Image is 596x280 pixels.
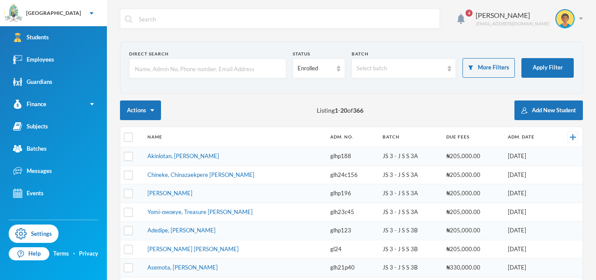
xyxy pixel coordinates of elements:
a: Settings [9,225,58,243]
button: Add New Student [514,100,583,120]
div: Status [293,51,345,57]
td: JS 3 - J S S 3A [378,147,442,166]
td: JS 3 - J S S 3A [378,203,442,221]
td: glhp123 [326,221,379,240]
td: glh21p40 [326,259,379,277]
b: 1 [335,107,338,114]
a: Privacy [79,249,98,258]
td: [DATE] [504,203,555,221]
td: JS 3 - J S S 3B [378,259,442,277]
input: Search [138,9,435,29]
a: [PERSON_NAME] [PERSON_NAME] [147,245,239,252]
td: ₦205,000.00 [442,166,504,184]
td: [DATE] [504,166,555,184]
th: Adm. Date [504,127,555,147]
a: Terms [53,249,69,258]
td: ₦205,000.00 [442,240,504,259]
div: Direct Search [129,51,286,57]
div: Enrolled [298,64,332,73]
div: [EMAIL_ADDRESS][DOMAIN_NAME] [476,21,549,27]
img: STUDENT [556,10,574,28]
td: glhp196 [326,184,379,203]
td: JS 3 - J S S 3B [378,221,442,240]
th: Name [143,127,326,147]
td: [DATE] [504,240,555,259]
span: 4 [466,10,473,17]
div: Batches [13,144,47,153]
div: · [73,249,75,258]
img: + [570,134,576,140]
td: glh23c45 [326,203,379,221]
td: gl24 [326,240,379,259]
td: ₦205,000.00 [442,203,504,221]
td: JS 3 - J S S 3A [378,184,442,203]
td: [DATE] [504,147,555,166]
td: ₦205,000.00 [442,184,504,203]
div: Students [13,33,49,42]
div: Select batch [356,64,444,73]
td: [DATE] [504,184,555,203]
a: Chineke, Chinazaekpere [PERSON_NAME] [147,171,254,178]
td: JS 3 - J S S 3A [378,166,442,184]
a: Adedipe, [PERSON_NAME] [147,227,216,234]
td: [DATE] [504,221,555,240]
td: ₦205,000.00 [442,221,504,240]
td: ₦205,000.00 [442,147,504,166]
input: Name, Admin No, Phone number, Email Address [134,59,281,79]
div: Subjects [13,122,48,131]
div: Guardians [13,77,52,86]
a: Akinlotan, [PERSON_NAME] [147,152,219,159]
div: Finance [13,100,46,109]
div: Batch [352,51,456,57]
a: Asemota, [PERSON_NAME] [147,264,218,271]
td: glh24c156 [326,166,379,184]
div: [GEOGRAPHIC_DATA] [26,9,81,17]
b: 20 [340,107,347,114]
a: [PERSON_NAME] [147,190,192,197]
button: Actions [120,100,161,120]
span: Listing - of [317,106,363,115]
div: Events [13,189,44,198]
th: Batch [378,127,442,147]
td: glhp188 [326,147,379,166]
div: Messages [13,166,52,176]
td: JS 3 - J S S 3B [378,240,442,259]
img: search [125,15,133,23]
div: Employees [13,55,54,64]
td: [DATE] [504,259,555,277]
th: Adm. No. [326,127,379,147]
a: Help [9,247,49,260]
a: Yomi-owoeye, Treasure [PERSON_NAME] [147,208,253,215]
td: ₦330,000.00 [442,259,504,277]
b: 366 [353,107,363,114]
img: logo [5,5,22,22]
button: More Filters [462,58,515,78]
div: [PERSON_NAME] [476,10,549,21]
button: Apply Filter [521,58,574,78]
th: Due Fees [442,127,504,147]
